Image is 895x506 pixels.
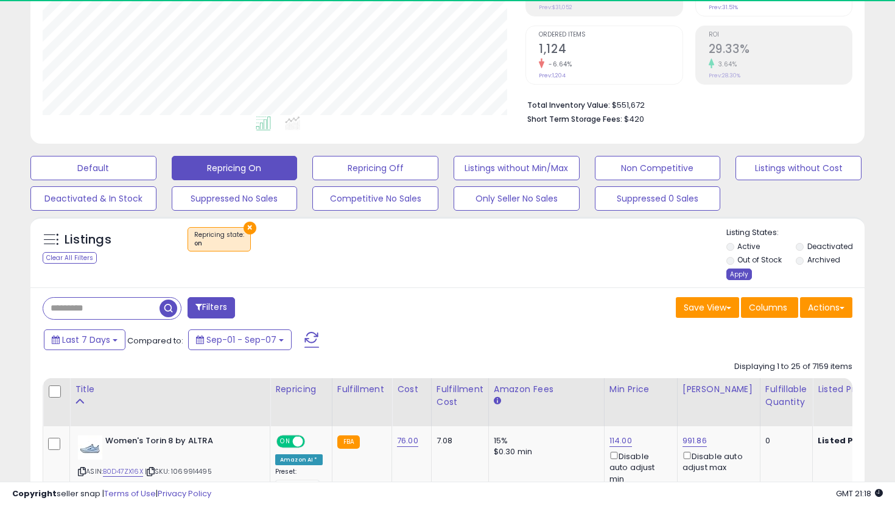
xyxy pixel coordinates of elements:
a: Privacy Policy [158,488,211,499]
strong: Copyright [12,488,57,499]
small: FBA [337,435,360,449]
button: Suppressed 0 Sales [595,186,721,211]
small: Prev: 28.30% [709,72,740,79]
div: Preset: [275,468,323,495]
div: 15% [494,435,595,446]
label: Archived [807,255,840,265]
label: Out of Stock [737,255,782,265]
div: Disable auto adjust max [683,449,751,473]
div: on [194,239,244,248]
b: Women's Torin 8 by ALTRA [105,435,253,450]
div: Clear All Filters [43,252,97,264]
span: OFF [303,437,323,447]
div: $0.30 min [494,446,595,457]
span: Ordered Items [539,32,682,38]
span: Last 7 Days [62,334,110,346]
label: Active [737,241,760,251]
div: Min Price [609,383,672,396]
div: Title [75,383,265,396]
div: Amazon Fees [494,383,599,396]
button: Repricing Off [312,156,438,180]
p: Listing States: [726,227,865,239]
small: -6.64% [544,60,572,69]
img: 31Q+6mlwMML._SL40_.jpg [78,435,102,460]
span: 2025-09-15 21:18 GMT [836,488,883,499]
div: ASIN: [78,435,261,491]
a: B0D47ZX16X [103,466,143,477]
small: Prev: 31.51% [709,4,738,11]
h2: 1,124 [539,42,682,58]
button: Listings without Min/Max [454,156,580,180]
button: Last 7 Days [44,329,125,350]
span: Columns [749,301,787,314]
a: 991.86 [683,435,707,447]
button: Default [30,156,156,180]
button: Sep-01 - Sep-07 [188,329,292,350]
div: [PERSON_NAME] [683,383,755,396]
a: 76.00 [397,435,418,447]
b: Total Inventory Value: [527,100,610,110]
div: Displaying 1 to 25 of 7159 items [734,361,852,373]
div: 7.08 [437,435,479,446]
div: Fulfillment Cost [437,383,483,409]
span: | SKU: 1069914495 [145,466,212,476]
h2: 29.33% [709,42,852,58]
span: ON [278,437,293,447]
button: Competitive No Sales [312,186,438,211]
div: 0 [765,435,803,446]
small: Prev: 1,204 [539,72,566,79]
span: ROI [709,32,852,38]
span: $420 [624,113,644,125]
button: × [244,222,256,234]
div: Cost [397,383,426,396]
b: Short Term Storage Fees: [527,114,622,124]
b: Listed Price: [818,435,873,446]
button: Columns [741,297,798,318]
a: 114.00 [609,435,632,447]
div: Apply [726,269,752,280]
div: Disable auto adjust min [609,449,668,485]
div: Amazon AI * [275,454,323,465]
button: Deactivated & In Stock [30,186,156,211]
span: Compared to: [127,335,183,346]
button: Actions [800,297,852,318]
button: Only Seller No Sales [454,186,580,211]
div: Fulfillment [337,383,387,396]
small: 3.64% [714,60,737,69]
div: Repricing [275,383,327,396]
button: Filters [188,297,235,318]
label: Deactivated [807,241,853,251]
button: Repricing On [172,156,298,180]
span: Repricing state : [194,230,244,248]
button: Listings without Cost [735,156,862,180]
button: Suppressed No Sales [172,186,298,211]
h5: Listings [65,231,111,248]
small: Prev: $31,052 [539,4,572,11]
span: Sep-01 - Sep-07 [206,334,276,346]
li: $551,672 [527,97,843,111]
div: Fulfillable Quantity [765,383,807,409]
button: Non Competitive [595,156,721,180]
small: Amazon Fees. [494,396,501,407]
div: seller snap | | [12,488,211,500]
button: Save View [676,297,739,318]
a: Terms of Use [104,488,156,499]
